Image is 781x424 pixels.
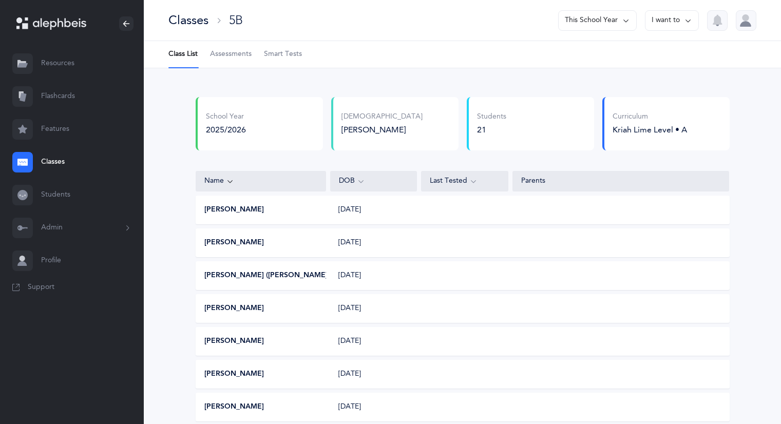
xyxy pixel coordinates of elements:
[204,336,264,346] button: [PERSON_NAME]
[645,10,699,31] button: I want to
[206,112,246,122] div: School Year
[330,303,417,314] div: [DATE]
[339,176,409,187] div: DOB
[613,112,687,122] div: Curriculum
[341,124,450,136] div: [PERSON_NAME]
[341,112,450,122] div: [DEMOGRAPHIC_DATA]
[168,12,208,29] div: Classes
[204,176,317,187] div: Name
[521,176,721,186] div: Parents
[206,124,246,136] div: 2025/2026
[204,369,264,379] button: [PERSON_NAME]
[28,282,54,293] span: Support
[330,271,417,281] div: [DATE]
[204,205,264,215] button: [PERSON_NAME]
[210,49,252,60] span: Assessments
[204,271,391,281] button: [PERSON_NAME] ([PERSON_NAME]) [PERSON_NAME]
[204,303,264,314] button: [PERSON_NAME]
[330,238,417,248] div: [DATE]
[330,336,417,346] div: [DATE]
[330,402,417,412] div: [DATE]
[558,10,637,31] button: This School Year
[204,238,264,248] button: [PERSON_NAME]
[330,369,417,379] div: [DATE]
[477,124,506,136] div: 21
[204,402,264,412] button: [PERSON_NAME]
[229,12,243,29] div: 5B
[477,112,506,122] div: Students
[330,205,417,215] div: [DATE]
[613,124,687,136] div: Kriah Lime Level • A
[264,49,302,60] span: Smart Tests
[430,176,500,187] div: Last Tested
